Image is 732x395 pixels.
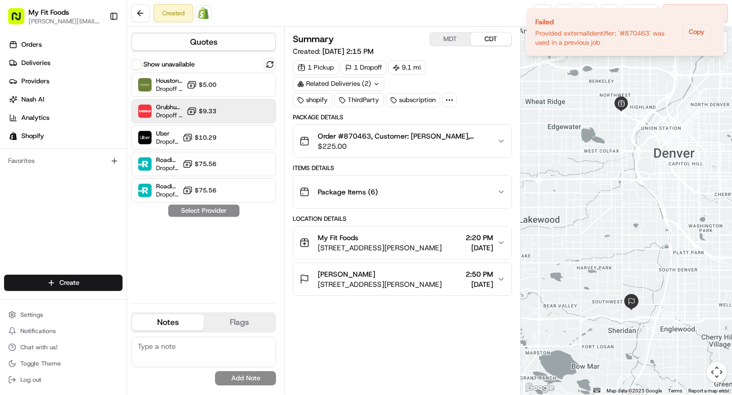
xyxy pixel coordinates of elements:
[20,311,43,319] span: Settings
[182,185,217,195] button: $75.56
[318,187,378,197] span: Package Items ( 6 )
[523,381,557,394] a: Open this area in Google Maps (opens a new window)
[535,17,678,27] div: Failed
[293,35,334,44] h3: Summary
[199,107,217,115] span: $9.33
[293,226,511,259] button: My Fit Foods[STREET_ADDRESS][PERSON_NAME]2:20 PM[DATE]
[156,164,178,172] span: Dropoff ETA -
[4,110,127,126] a: Analytics
[4,91,127,108] a: Nash AI
[132,314,204,331] button: Notes
[4,153,123,169] div: Favorites
[4,55,127,71] a: Deliveries
[195,160,217,168] span: $75.56
[668,388,682,393] a: Terms (opens in new tab)
[156,138,178,146] span: Dropoff ETA 51 minutes
[466,279,493,289] span: [DATE]
[195,134,217,142] span: $10.29
[20,343,57,351] span: Chat with us!
[523,381,557,394] img: Google
[293,164,511,172] div: Items Details
[182,159,217,169] button: $75.56
[4,308,123,322] button: Settings
[4,37,127,53] a: Orders
[21,58,50,68] span: Deliveries
[10,148,18,156] div: 📗
[593,388,600,392] button: Keyboard shortcuts
[9,132,17,140] img: Shopify logo
[388,60,425,75] div: 9.1 mi
[606,388,662,393] span: Map data ©2025 Google
[21,40,42,49] span: Orders
[138,78,151,91] img: Internal Provider - (My Fit Foods)
[318,141,489,151] span: $225.00
[682,24,711,40] button: Copy
[4,324,123,338] button: Notifications
[318,131,489,141] span: Order #870463, Customer: [PERSON_NAME], Customer's 308 Order, [US_STATE], Same Day: [DATE] | Time...
[138,157,151,171] img: Roadie (Routed)
[10,97,28,115] img: 1736555255976-a54dd68f-1ca7-489b-9aae-adbdc363a1c4
[156,103,182,111] span: Grubhub (MFF)
[26,65,168,76] input: Clear
[132,34,275,50] button: Quotes
[204,314,276,331] button: Flags
[293,176,511,208] button: Package Items (6)
[20,147,78,157] span: Knowledge Base
[72,172,123,180] a: Powered byPylon
[4,373,123,387] button: Log out
[293,93,332,107] div: shopify
[334,93,384,107] div: ThirdParty
[21,95,44,104] span: Nash AI
[187,80,217,90] button: $5.00
[293,215,511,223] div: Location Details
[28,7,69,17] button: My Fit Foods
[466,269,493,279] span: 2:50 PM
[471,32,511,46] button: CDT
[143,60,195,69] label: Show unavailable
[195,5,211,21] a: Shopify
[35,107,129,115] div: We're available if you need us!
[293,60,339,75] div: 1 Pickup
[199,81,217,89] span: $5.00
[293,263,511,295] button: [PERSON_NAME][STREET_ADDRESS][PERSON_NAME]2:50 PM[DATE]
[293,125,511,157] button: Order #870463, Customer: [PERSON_NAME], Customer's 308 Order, [US_STATE], Same Day: [DATE] | Time...
[28,17,101,25] button: [PERSON_NAME][EMAIL_ADDRESS][DOMAIN_NAME]
[20,359,61,368] span: Toggle Theme
[187,106,217,116] button: $9.33
[4,73,127,89] a: Providers
[59,278,79,287] span: Create
[688,388,729,393] a: Report a map error
[4,128,127,144] a: Shopify
[707,362,727,382] button: Map camera controls
[96,147,163,157] span: API Documentation
[156,190,178,199] span: Dropoff ETA -
[318,269,375,279] span: [PERSON_NAME]
[466,243,493,253] span: [DATE]
[195,186,217,194] span: $75.56
[20,376,41,384] span: Log out
[430,32,471,46] button: MDT
[322,47,374,56] span: [DATE] 2:15 PM
[293,77,384,91] div: Related Deliveries (2)
[138,131,151,144] img: Uber
[82,143,167,161] a: 💻API Documentation
[156,85,182,93] span: Dropoff ETA -
[20,327,56,335] span: Notifications
[21,131,44,141] span: Shopify
[341,60,386,75] div: 1 Dropoff
[10,10,30,30] img: Nash
[173,100,185,112] button: Start new chat
[4,4,105,28] button: My Fit Foods[PERSON_NAME][EMAIL_ADDRESS][DOMAIN_NAME]
[35,97,167,107] div: Start new chat
[197,7,209,19] img: Shopify
[318,279,442,289] span: [STREET_ADDRESS][PERSON_NAME]
[386,93,440,107] div: subscription
[535,29,678,47] div: Provided externalIdentifier: '#870463' was used in a previous job
[4,275,123,291] button: Create
[318,243,442,253] span: [STREET_ADDRESS][PERSON_NAME]
[4,356,123,371] button: Toggle Theme
[6,143,82,161] a: 📗Knowledge Base
[293,113,511,121] div: Package Details
[4,340,123,354] button: Chat with us!
[182,133,217,143] button: $10.29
